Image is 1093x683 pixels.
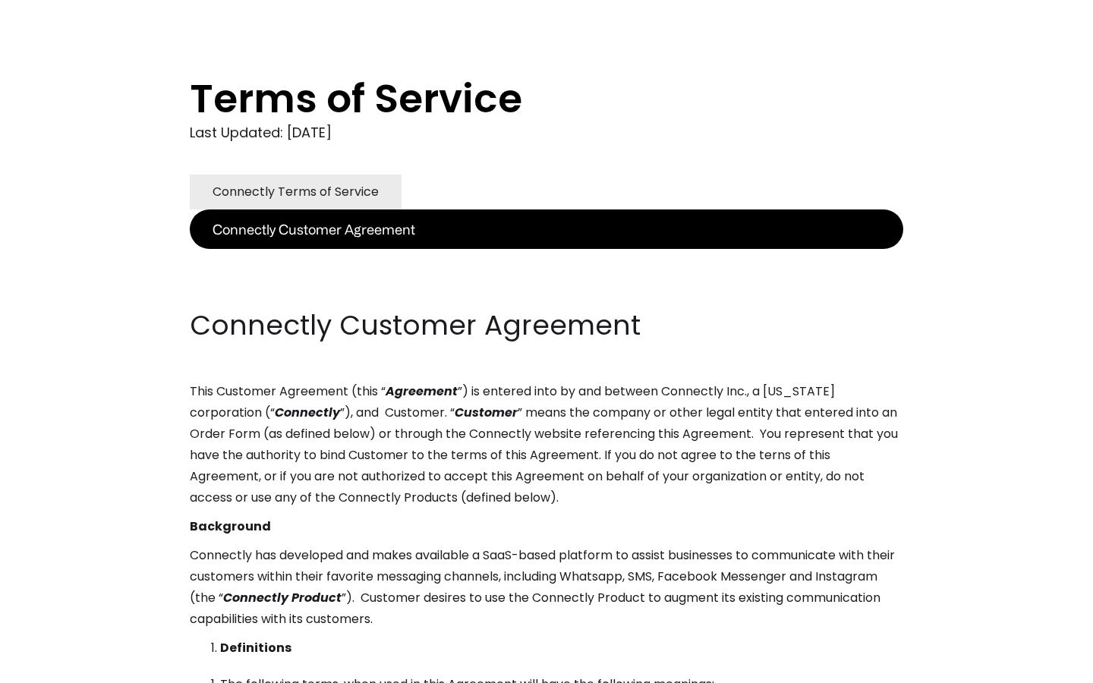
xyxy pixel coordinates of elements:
[190,76,843,121] h1: Terms of Service
[30,656,91,678] ul: Language list
[190,121,903,144] div: Last Updated: [DATE]
[213,181,379,203] div: Connectly Terms of Service
[190,518,271,535] strong: Background
[386,382,458,400] em: Agreement
[223,589,342,606] em: Connectly Product
[190,249,903,270] p: ‍
[213,219,415,240] div: Connectly Customer Agreement
[15,655,91,678] aside: Language selected: English
[190,545,903,630] p: Connectly has developed and makes available a SaaS-based platform to assist businesses to communi...
[275,404,340,421] em: Connectly
[455,404,518,421] em: Customer
[190,278,903,299] p: ‍
[190,381,903,508] p: This Customer Agreement (this “ ”) is entered into by and between Connectly Inc., a [US_STATE] co...
[220,639,291,656] strong: Definitions
[190,307,903,345] h2: Connectly Customer Agreement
